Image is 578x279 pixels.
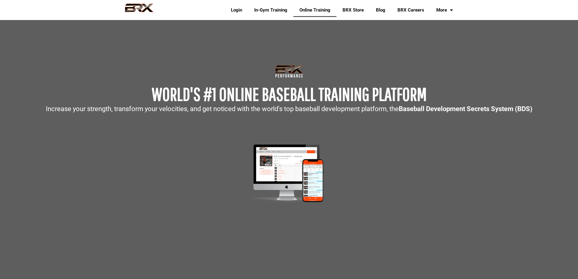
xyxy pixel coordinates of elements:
[248,3,293,17] a: In-Gym Training
[3,106,575,112] p: Increase your strength, transform your velocities, and get noticed with the world's top baseball ...
[241,143,337,204] img: Mockup-2-large
[225,3,248,17] a: Login
[430,3,459,17] a: More
[119,3,159,17] img: BRX Performance
[274,64,304,79] img: Transparent-Black-BRX-Logo-White-Performance
[370,3,391,17] a: Blog
[220,3,459,17] div: Navigation Menu
[391,3,430,17] a: BRX Careers
[336,3,370,17] a: BRX Store
[152,83,427,104] span: WORLD'S #1 ONLINE BASEBALL TRAINING PLATFORM
[399,105,532,113] strong: Baseball Development Secrets System (BDS)
[293,3,336,17] a: Online Training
